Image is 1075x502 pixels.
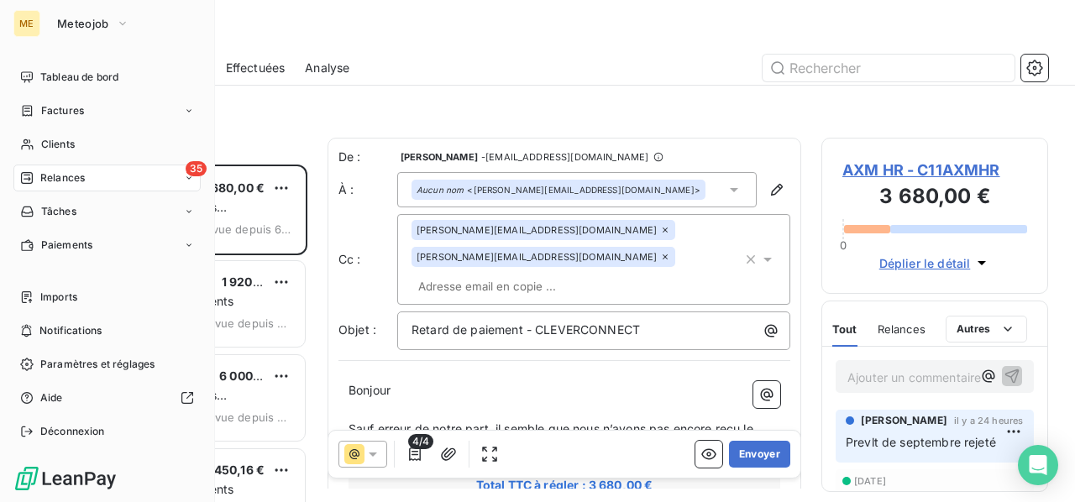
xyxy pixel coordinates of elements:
span: Effectuées [226,60,286,76]
button: Autres [946,316,1027,343]
span: Déplier le détail [879,254,971,272]
img: Logo LeanPay [13,465,118,492]
span: Meteojob [57,17,109,30]
span: Bonjour [349,383,391,397]
span: [DATE] [854,476,886,486]
span: [PERSON_NAME] [401,152,478,162]
input: Adresse email en copie ... [412,274,606,299]
span: Analyse [305,60,349,76]
span: 6 000,00 € [219,369,284,383]
span: [PERSON_NAME][EMAIL_ADDRESS][DOMAIN_NAME] [417,225,657,235]
span: Notifications [39,323,102,338]
span: Imports [40,290,77,305]
span: Prevlt de septembre rejeté [846,435,996,449]
span: Paiements [41,238,92,253]
div: <[PERSON_NAME][EMAIL_ADDRESS][DOMAIN_NAME]> [417,184,700,196]
span: 29 450,16 € [196,463,265,477]
span: [PERSON_NAME] [861,413,947,428]
span: Paramètres et réglages [40,357,155,372]
span: prévue depuis 6 jours [194,222,291,236]
span: Clients [41,137,75,152]
h3: 3 680,00 € [842,181,1027,215]
button: Déplier le détail [874,254,996,273]
label: À : [338,181,397,198]
span: Déconnexion [40,424,105,439]
span: Tout [832,322,857,336]
span: - [EMAIL_ADDRESS][DOMAIN_NAME] [481,152,648,162]
span: prévue depuis hier [197,410,291,424]
a: Aide [13,384,201,411]
input: Rechercher [763,55,1015,81]
span: 35 [186,161,207,176]
div: ME [13,10,40,37]
label: Cc : [338,251,397,268]
span: Relances [40,170,85,186]
span: 1 920,00 € [222,275,284,289]
span: 0 [840,238,847,252]
span: De : [338,149,397,165]
span: Objet : [338,322,376,337]
span: Relances [878,322,926,336]
span: 3 680,00 € [201,180,265,195]
span: Tâches [41,204,76,219]
span: prévue depuis 3 jours [197,316,291,330]
span: Retard de paiement - CLEVERCONNECT [412,322,640,337]
span: Factures [41,103,84,118]
span: Tableau de bord [40,70,118,85]
span: AXM HR - C11AXMHR [842,159,1027,181]
span: [PERSON_NAME][EMAIL_ADDRESS][DOMAIN_NAME] [417,252,657,262]
span: il y a 24 heures [954,416,1023,426]
div: Open Intercom Messenger [1018,445,1058,485]
span: Total TTC à régler : 3 680,00 € [351,477,778,494]
span: Sauf erreur de notre part, il semble que nous n’avons pas encore reçu le paiement de l'échéance d... [349,421,757,455]
span: 4/4 [408,434,433,449]
em: Aucun nom [417,184,464,196]
span: Aide [40,390,63,405]
button: Envoyer [729,441,790,468]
